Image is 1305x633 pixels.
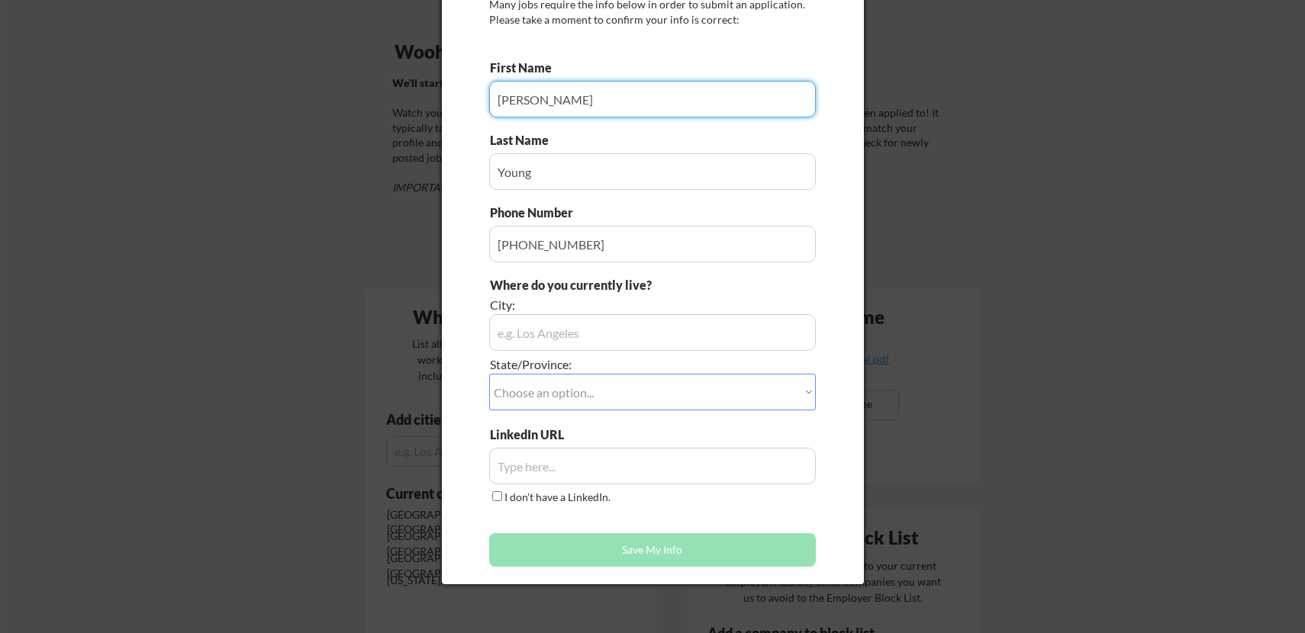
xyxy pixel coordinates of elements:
[490,277,730,294] div: Where do you currently live?
[489,314,816,351] input: e.g. Los Angeles
[490,59,564,76] div: First Name
[489,81,816,117] input: Type here...
[490,204,582,221] div: Phone Number
[489,448,816,484] input: Type here...
[489,533,816,567] button: Save My Info
[490,297,730,313] div: City:
[490,356,730,373] div: State/Province:
[490,132,564,149] div: Last Name
[504,490,611,503] label: I don't have a LinkedIn.
[490,426,604,443] div: LinkedIn URL
[489,153,816,190] input: Type here...
[489,226,816,262] input: Type here...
